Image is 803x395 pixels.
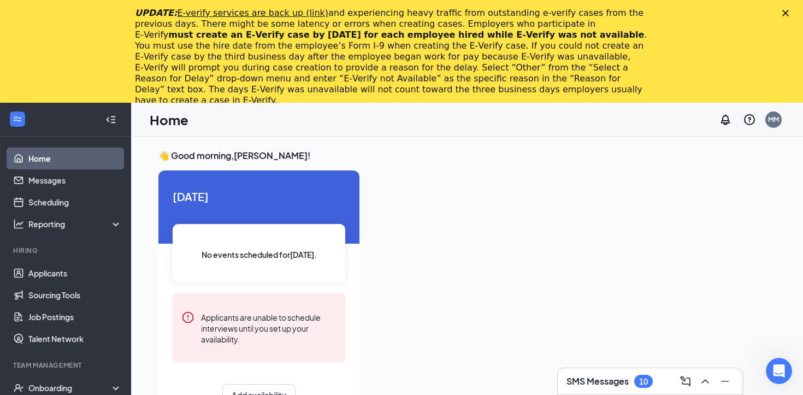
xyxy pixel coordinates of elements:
[768,115,779,124] div: MM
[135,8,651,106] div: and experiencing heavy traffic from outstanding e-verify cases from the previous days. There migh...
[699,375,712,388] svg: ChevronUp
[718,375,731,388] svg: Minimize
[679,375,692,388] svg: ComposeMessage
[13,382,24,393] svg: UserCheck
[677,373,694,390] button: ComposeMessage
[13,361,120,370] div: Team Management
[28,284,122,306] a: Sourcing Tools
[28,306,122,328] a: Job Postings
[28,328,122,350] a: Talent Network
[173,188,345,205] span: [DATE]
[28,382,113,393] div: Onboarding
[28,169,122,191] a: Messages
[782,10,793,16] div: Close
[743,113,756,126] svg: QuestionInfo
[28,148,122,169] a: Home
[150,110,188,129] h1: Home
[766,358,792,384] iframe: Intercom live chat
[28,191,122,213] a: Scheduling
[28,219,122,229] div: Reporting
[716,373,734,390] button: Minimize
[13,219,24,229] svg: Analysis
[202,249,317,261] span: No events scheduled for [DATE] .
[639,377,648,386] div: 10
[158,150,776,162] h3: 👋 Good morning, [PERSON_NAME] !
[28,262,122,284] a: Applicants
[696,373,714,390] button: ChevronUp
[566,375,629,387] h3: SMS Messages
[719,113,732,126] svg: Notifications
[177,8,328,18] a: E-verify services are back up (link)
[13,246,120,255] div: Hiring
[168,30,644,40] b: must create an E‑Verify case by [DATE] for each employee hired while E‑Verify was not available
[105,114,116,125] svg: Collapse
[12,114,23,125] svg: WorkstreamLogo
[201,311,336,345] div: Applicants are unable to schedule interviews until you set up your availability.
[135,8,328,18] i: UPDATE:
[181,311,194,324] svg: Error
